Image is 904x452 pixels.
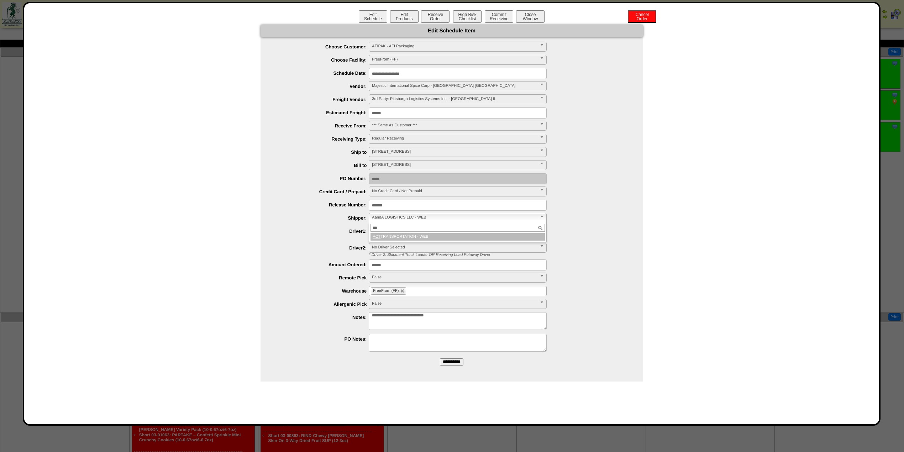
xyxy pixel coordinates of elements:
label: Driver1: [275,228,369,234]
span: Majestic International Spice Corp - [GEOGRAPHIC_DATA] [GEOGRAPHIC_DATA] [372,82,537,90]
button: EditProducts [390,10,419,23]
label: Credit Card / Prepaid: [275,189,369,194]
div: * Driver 2: Shipment Truck Loader OR Receiving Load Putaway Driver [364,253,643,257]
span: AandA LOGISTICS LLC - WEB [372,213,537,222]
label: Remote Pick [275,275,369,280]
label: Choose Customer: [275,44,369,49]
button: High RiskChecklist [453,10,482,23]
div: * Driver 1: Shipment Load Picker OR Receiving Truck Unloader [364,236,643,240]
span: False [372,273,537,282]
a: High RiskChecklist [452,16,483,21]
label: Release Number: [275,202,369,207]
li: TRANSPORTATION - WEB [370,233,545,241]
label: Notes: [275,315,369,320]
label: Driver2: [275,245,369,251]
label: Ship to [275,149,369,155]
span: FreeFrom (FF) [372,55,537,64]
span: No Driver Selected [372,243,537,252]
span: No Credit Card / Not Prepaid [372,187,537,195]
label: Freight Vendor: [275,97,369,102]
label: Vendor: [275,84,369,89]
label: Schedule Date: [275,70,369,76]
label: Amount Ordered: [275,262,369,267]
label: Estimated Freight: [275,110,369,115]
label: Shipper: [275,215,369,221]
label: Allergenic Pick [275,301,369,307]
span: False [372,299,537,308]
button: EditSchedule [359,10,387,23]
label: PO Notes: [275,336,369,342]
label: Choose Facility: [275,57,369,63]
button: ReceiveOrder [421,10,450,23]
span: FreeFrom (FF) [373,289,399,293]
a: CloseWindow [515,16,545,21]
button: CommitReceiving [485,10,513,23]
em: ACT [373,235,380,239]
button: CloseWindow [516,10,545,23]
div: Edit Schedule Item [261,25,643,37]
label: Receive From: [275,123,369,128]
label: Warehouse [275,288,369,294]
span: [STREET_ADDRESS] [372,147,537,156]
label: Bill to [275,163,369,168]
span: AFIPAK - AFI Packaging [372,42,537,51]
label: Receiving Type: [275,136,369,142]
span: Regular Receiving [372,134,537,143]
label: PO Number: [275,176,369,181]
span: 3rd Party: Pittsburgh Logistics Systems Inc. - [GEOGRAPHIC_DATA] IL [372,95,537,103]
button: CancelOrder [628,10,656,23]
span: [STREET_ADDRESS] [372,161,537,169]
